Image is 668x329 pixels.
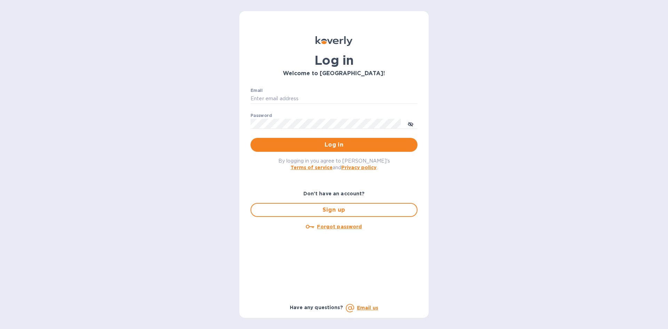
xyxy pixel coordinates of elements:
[256,141,412,149] span: Log in
[341,165,376,170] a: Privacy policy
[290,305,343,310] b: Have any questions?
[257,206,411,214] span: Sign up
[291,165,333,170] a: Terms of service
[250,70,417,77] h3: Welcome to [GEOGRAPHIC_DATA]!
[250,94,417,104] input: Enter email address
[250,113,272,118] label: Password
[357,305,378,311] a: Email us
[278,158,390,170] span: By logging in you agree to [PERSON_NAME]'s and .
[303,191,365,196] b: Don't have an account?
[250,88,263,93] label: Email
[250,53,417,68] h1: Log in
[316,36,352,46] img: Koverly
[250,138,417,152] button: Log in
[317,224,362,229] u: Forgot password
[404,117,417,131] button: toggle password visibility
[250,203,417,217] button: Sign up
